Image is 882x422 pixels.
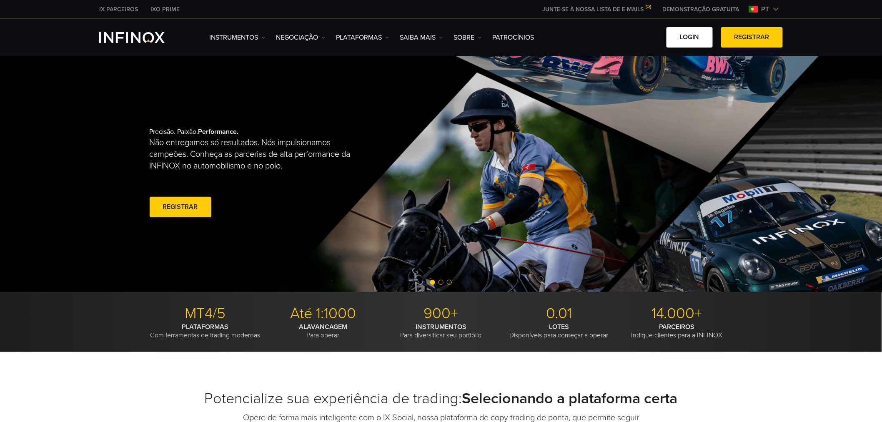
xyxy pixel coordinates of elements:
[400,33,443,43] a: Saiba mais
[758,4,773,14] span: pt
[149,389,733,408] h2: Potencialize sua experiência de trading:
[182,323,228,331] strong: PLATAFORMAS
[492,33,534,43] a: Patrocínios
[667,27,713,48] a: Login
[721,27,783,48] a: Registrar
[549,323,569,331] strong: LOTES
[299,323,347,331] strong: ALAVANCAGEM
[198,128,239,136] strong: Performance.
[336,33,389,43] a: PLATAFORMAS
[656,5,746,14] a: INFINOX MENU
[149,304,261,323] p: MT4/5
[276,33,326,43] a: NEGOCIAÇÃO
[447,280,452,285] span: Go to slide 3
[150,197,211,217] a: Registrar
[93,5,144,14] a: INFINOX
[621,323,733,339] p: Indique clientes para a INFINOX
[149,323,261,339] p: Com ferramentas de trading modernas
[267,304,379,323] p: Até 1:1000
[416,323,466,331] strong: INSTRUMENTOS
[150,114,412,233] div: Precisão. Paixão.
[454,33,482,43] a: SOBRE
[99,32,184,43] a: INFINOX Logo
[150,137,360,172] p: Não entregamos só resultados. Nós impulsionamos campeões. Conheça as parcerias de alta performanc...
[621,304,733,323] p: 14.000+
[438,280,444,285] span: Go to slide 2
[430,280,435,285] span: Go to slide 1
[659,323,695,331] strong: PARCEIROS
[503,304,615,323] p: 0.01
[144,5,186,14] a: INFINOX
[385,323,497,339] p: Para diversificar seu portfólio
[503,323,615,339] p: Disponíveis para começar a operar
[536,6,656,13] a: JUNTE-SE À NOSSA LISTA DE E-MAILS
[209,33,266,43] a: Instrumentos
[267,323,379,339] p: Para operar
[385,304,497,323] p: 900+
[462,389,678,407] strong: Selecionando a plataforma certa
